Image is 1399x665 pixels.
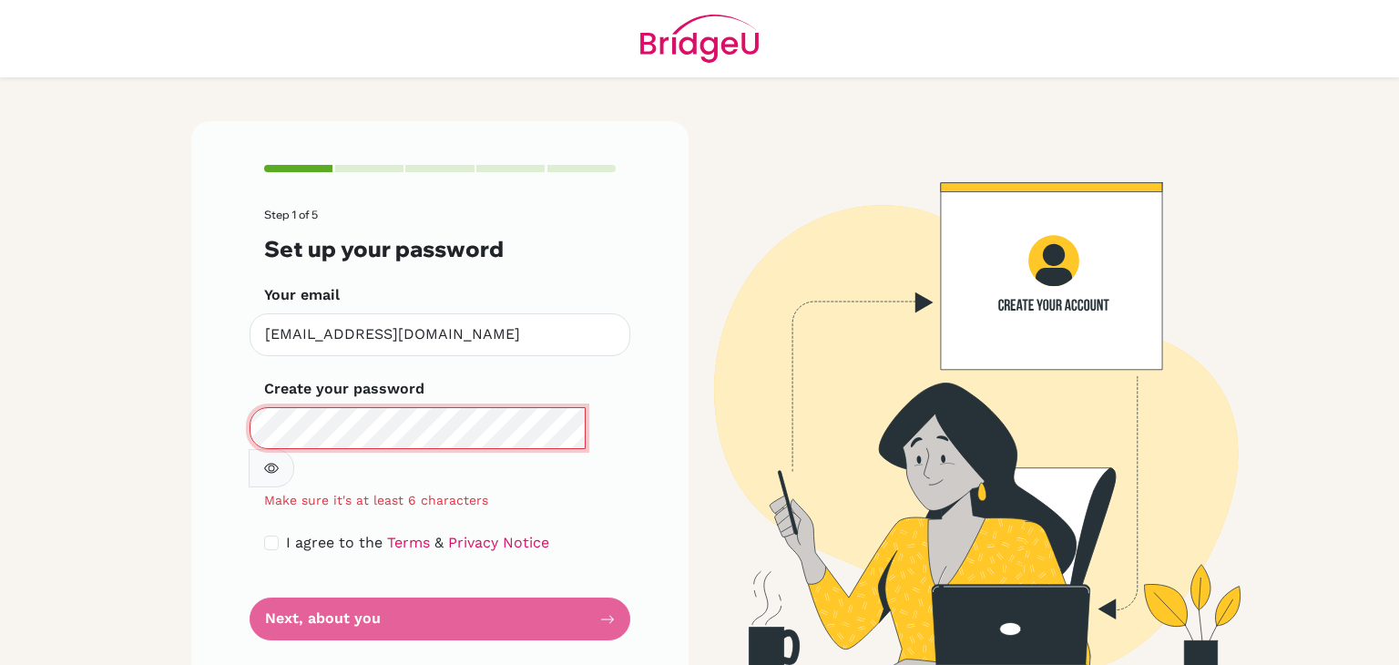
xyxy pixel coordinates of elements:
input: Insert your email* [250,313,630,356]
div: Make sure it's at least 6 characters [250,491,630,510]
label: Create your password [264,378,424,400]
span: I agree to the [286,534,383,551]
span: Step 1 of 5 [264,208,318,221]
label: Your email [264,284,340,306]
h3: Set up your password [264,236,616,262]
span: & [434,534,444,551]
a: Terms [387,534,430,551]
a: Privacy Notice [448,534,549,551]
